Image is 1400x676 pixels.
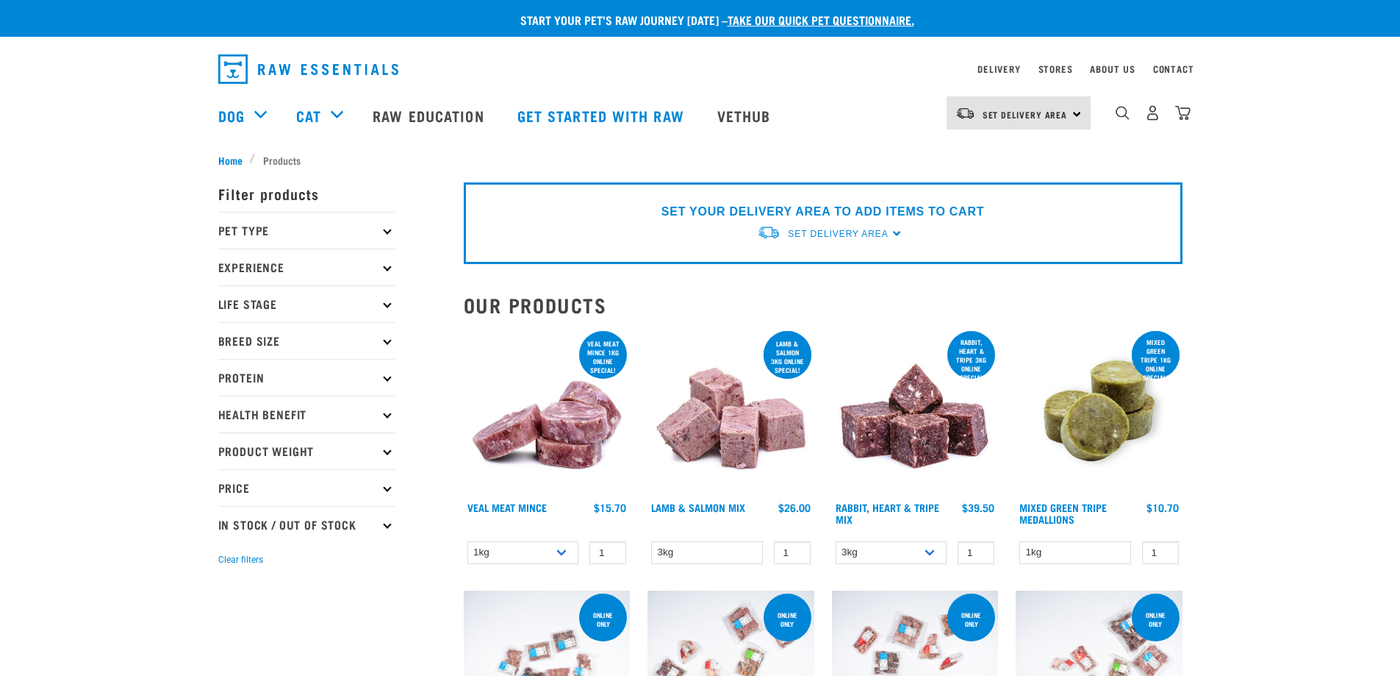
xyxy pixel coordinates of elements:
[218,285,395,322] p: Life Stage
[296,104,321,127] a: Cat
[218,152,251,168] a: Home
[579,332,627,381] div: Veal Meat mince 1kg online special!
[503,86,703,145] a: Get started with Raw
[958,541,994,564] input: 1
[1175,105,1191,121] img: home-icon@2x.png
[1019,505,1107,522] a: Mixed Green Tripe Medallions
[1142,541,1179,564] input: 1
[1016,328,1182,495] img: Mixed Green Tripe
[1132,604,1180,635] div: Online Only
[778,502,811,513] div: $26.00
[836,505,939,522] a: Rabbit, Heart & Tripe Mix
[1038,66,1073,71] a: Stores
[651,505,745,510] a: Lamb & Salmon Mix
[589,541,626,564] input: 1
[728,16,914,23] a: take our quick pet questionnaire.
[647,328,814,495] img: 1029 Lamb Salmon Mix 01
[218,506,395,543] p: In Stock / Out Of Stock
[218,322,395,359] p: Breed Size
[947,331,995,388] div: Rabbit, Heart & Tripe 3kg online special
[218,469,395,506] p: Price
[594,502,626,513] div: $15.70
[579,604,627,635] div: ONLINE ONLY
[774,541,811,564] input: 1
[218,212,395,249] p: Pet Type
[464,293,1182,316] h2: Our Products
[218,433,395,469] p: Product Weight
[1116,106,1130,120] img: home-icon-1@2x.png
[757,225,780,241] img: van-moving.png
[788,229,888,239] span: Set Delivery Area
[218,553,263,566] button: Clear filters
[962,502,994,513] div: $39.50
[703,86,789,145] a: Vethub
[467,505,547,510] a: Veal Meat Mince
[1146,502,1179,513] div: $10.70
[764,604,811,635] div: Online Only
[1145,105,1160,121] img: user.png
[218,359,395,396] p: Protein
[947,604,995,635] div: Online Only
[955,107,975,120] img: van-moving.png
[218,249,395,285] p: Experience
[218,152,243,168] span: Home
[218,175,395,212] p: Filter products
[661,203,984,221] p: SET YOUR DELIVERY AREA TO ADD ITEMS TO CART
[1090,66,1135,71] a: About Us
[218,396,395,433] p: Health Benefit
[977,66,1020,71] a: Delivery
[218,104,245,127] a: Dog
[218,152,1182,168] nav: breadcrumbs
[983,112,1068,117] span: Set Delivery Area
[1132,331,1180,388] div: Mixed Green Tripe 1kg online special!
[218,54,398,84] img: Raw Essentials Logo
[464,328,631,495] img: 1160 Veal Meat Mince Medallions 01
[764,332,811,381] div: Lamb & Salmon 3kg online special!
[1153,66,1194,71] a: Contact
[832,328,999,495] img: 1175 Rabbit Heart Tripe Mix 01
[358,86,502,145] a: Raw Education
[207,49,1194,90] nav: dropdown navigation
